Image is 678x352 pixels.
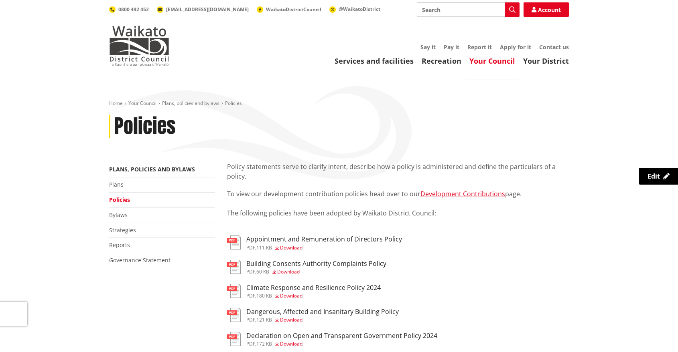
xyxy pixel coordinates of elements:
[246,244,255,251] span: pdf
[256,340,272,347] span: 172 KB
[246,270,386,274] div: ,
[109,100,569,107] nav: breadcrumb
[227,284,381,298] a: Climate Response and Resilience Policy 2024 pdf,180 KB Download
[227,308,241,322] img: document-pdf.svg
[109,211,128,219] a: Bylaws
[162,100,219,107] a: Plans, policies and bylaws
[469,56,515,66] a: Your Council
[280,340,302,347] span: Download
[109,241,130,249] a: Reports
[256,292,272,299] span: 180 KB
[109,196,130,203] a: Policies
[246,235,402,243] h3: Appointment and Remuneration of Directors Policy
[524,2,569,17] a: Account
[420,43,436,51] a: Say it
[266,6,321,13] span: WaikatoDistrictCouncil
[539,43,569,51] a: Contact us
[500,43,531,51] a: Apply for it
[639,168,678,185] a: Edit
[246,294,381,298] div: ,
[166,6,249,13] span: [EMAIL_ADDRESS][DOMAIN_NAME]
[523,56,569,66] a: Your District
[109,181,124,188] a: Plans
[246,318,399,322] div: ,
[227,308,399,322] a: Dangerous, Affected and Insanitary Building Policy pdf,121 KB Download
[157,6,249,13] a: [EMAIL_ADDRESS][DOMAIN_NAME]
[109,100,123,107] a: Home
[280,316,302,323] span: Download
[339,6,380,12] span: @WaikatoDistrict
[109,6,149,13] a: 0800 492 452
[246,340,255,347] span: pdf
[227,260,386,274] a: Building Consents Authority Complaints Policy pdf,60 KB Download
[109,26,169,66] img: Waikato District Council - Te Kaunihera aa Takiwaa o Waikato
[257,6,321,13] a: WaikatoDistrictCouncil
[417,2,520,17] input: Search input
[246,316,255,323] span: pdf
[246,260,386,268] h3: Building Consents Authority Complaints Policy
[114,115,176,138] h1: Policies
[246,292,255,299] span: pdf
[420,189,505,198] a: Development Contributions
[246,308,399,316] h3: Dangerous, Affected and Insanitary Building Policy
[109,256,171,264] a: Governance Statement
[118,6,149,13] span: 0800 492 452
[227,235,402,250] a: Appointment and Remuneration of Directors Policy pdf,111 KB Download
[335,56,414,66] a: Services and facilities
[467,43,492,51] a: Report it
[109,165,195,173] a: Plans, policies and bylaws
[648,172,660,181] span: Edit
[227,235,241,249] img: document-pdf.svg
[329,6,380,12] a: @WaikatoDistrict
[227,284,241,298] img: document-pdf.svg
[641,318,670,347] iframe: Messenger Launcher
[246,268,255,275] span: pdf
[246,332,437,340] h3: Declaration on Open and Transparent Government Policy 2024
[277,268,300,275] span: Download
[227,162,569,181] p: Policy statements serve to clarify intent, describe how a policy is administered and define the p...
[246,342,437,346] div: ,
[246,284,381,292] h3: Climate Response and Resilience Policy 2024
[256,244,272,251] span: 111 KB
[280,292,302,299] span: Download
[128,100,156,107] a: Your Council
[422,56,461,66] a: Recreation
[444,43,459,51] a: Pay it
[256,316,272,323] span: 121 KB
[246,245,402,250] div: ,
[256,268,269,275] span: 60 KB
[280,244,302,251] span: Download
[225,100,242,107] span: Policies
[227,332,437,346] a: Declaration on Open and Transparent Government Policy 2024 pdf,172 KB Download
[109,226,136,234] a: Strategies
[227,332,241,346] img: document-pdf.svg
[227,260,241,274] img: document-pdf.svg
[227,189,569,227] p: To view our development contribution policies head over to our page. The following policies have ...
